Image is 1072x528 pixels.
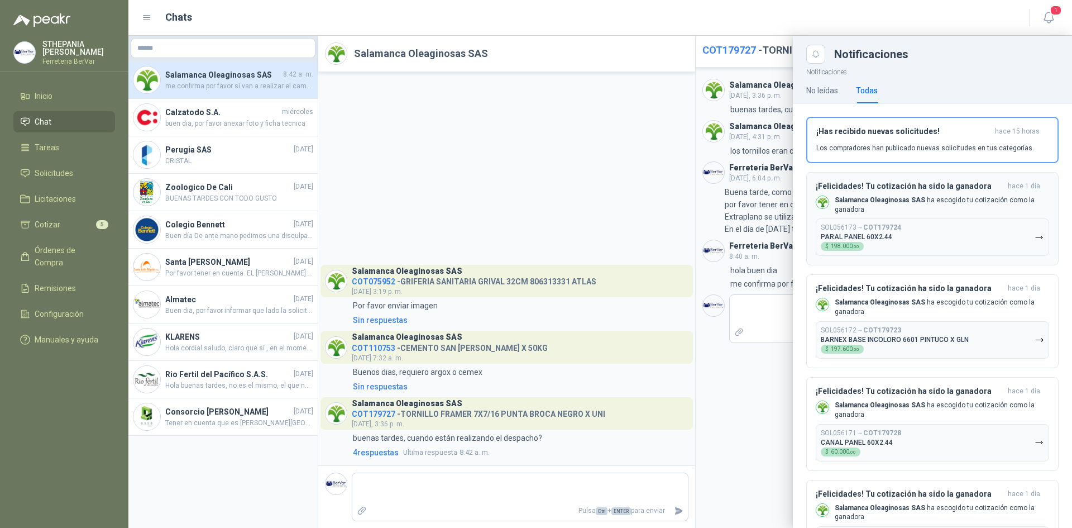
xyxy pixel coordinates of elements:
[35,282,76,294] span: Remisiones
[35,193,76,205] span: Licitaciones
[35,116,51,128] span: Chat
[1008,182,1040,191] span: hace 1 día
[13,214,115,235] a: Cotizar5
[831,244,859,249] span: 198.000
[13,278,115,299] a: Remisiones
[834,49,1059,60] div: Notificaciones
[816,127,990,136] h3: ¡Has recibido nuevas solicitudes!
[793,64,1072,78] p: Notificaciones
[821,439,893,446] p: CANAL PANEL 60X2.44
[835,298,1049,317] p: ha escogido tu cotización como la ganadora
[821,326,901,335] p: SOL056172 →
[1008,387,1040,396] span: hace 1 día
[806,377,1059,471] button: ¡Felicidades! Tu cotización ha sido la ganadorahace 1 día Company LogoSalamanca Oleaginosas SAS h...
[806,274,1059,368] button: ¡Felicidades! Tu cotización ha sido la ganadorahace 1 día Company LogoSalamanca Oleaginosas SAS h...
[835,196,1049,215] p: ha escogido tu cotización como la ganadora
[835,504,925,512] b: Salamanca Oleaginosas SAS
[1008,284,1040,293] span: hace 1 día
[995,127,1040,136] span: hace 15 horas
[835,401,925,409] b: Salamanca Oleaginosas SAS
[821,345,864,354] div: $
[816,284,1003,293] h3: ¡Felicidades! Tu cotización ha sido la ganadora
[96,220,108,229] span: 5
[816,424,1049,462] button: SOL056171→COT179728CANAL PANEL 60X2.44$60.000,00
[13,85,115,107] a: Inicio
[835,196,925,204] b: Salamanca Oleaginosas SAS
[816,196,829,208] img: Company Logo
[1008,489,1040,499] span: hace 1 día
[35,334,98,346] span: Manuales y ayuda
[13,188,115,210] a: Licitaciones
[35,90,52,102] span: Inicio
[821,223,901,232] p: SOL056173 →
[831,346,859,352] span: 197.600
[821,429,901,437] p: SOL056171 →
[806,117,1059,163] button: ¡Has recibido nuevas solicitudes!hace 15 horas Los compradores han publicado nuevas solicitudes e...
[35,218,60,231] span: Cotizar
[849,450,856,455] span: ,00
[13,240,115,273] a: Órdenes de Compra
[13,303,115,325] a: Configuración
[35,141,59,154] span: Tareas
[835,298,925,306] b: Salamanca Oleaginosas SAS
[42,58,115,65] p: Ferreteria BerVar
[853,347,859,352] span: ,00
[816,298,829,311] img: Company Logo
[816,143,1034,153] p: Los compradores han publicado nuevas solicitudes en tus categorías.
[806,84,838,97] div: No leídas
[816,401,829,413] img: Company Logo
[816,182,1003,191] h3: ¡Felicidades! Tu cotización ha sido la ganadora
[816,489,1003,499] h3: ¡Felicidades! Tu cotización ha sido la ganadora
[806,45,825,64] button: Close
[35,308,84,320] span: Configuración
[821,242,864,251] div: $
[165,9,192,25] h1: Chats
[863,429,901,437] b: COT179728
[835,503,1049,522] p: ha escogido tu cotización como la ganadora
[863,223,901,231] b: COT179724
[821,233,892,241] p: PARAL PANEL 60X2.44
[816,387,1003,396] h3: ¡Felicidades! Tu cotización ha sido la ganadora
[13,329,115,350] a: Manuales y ayuda
[816,504,829,516] img: Company Logo
[835,401,1049,420] p: ha escogido tu cotización como la ganadora
[1038,8,1059,28] button: 1
[821,336,969,344] p: BARNEX BASE INCOLORO 6601 PINTUCO X GLN
[816,218,1049,256] button: SOL056173→COT179724PARAL PANEL 60X2.44$198.000,00
[806,172,1059,266] button: ¡Felicidades! Tu cotización ha sido la ganadorahace 1 día Company LogoSalamanca Oleaginosas SAS h...
[14,42,35,63] img: Company Logo
[853,244,859,249] span: ,00
[13,111,115,132] a: Chat
[42,40,115,56] p: STHEPANIA [PERSON_NAME]
[35,244,104,269] span: Órdenes de Compra
[831,449,856,455] span: 60.000
[13,137,115,158] a: Tareas
[1050,5,1062,16] span: 1
[856,84,878,97] div: Todas
[13,163,115,184] a: Solicitudes
[821,448,860,456] div: $
[13,13,70,27] img: Logo peakr
[863,326,901,334] b: COT179723
[816,321,1049,359] button: SOL056172→COT179723BARNEX BASE INCOLORO 6601 PINTUCO X GLN$197.600,00
[35,167,73,179] span: Solicitudes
